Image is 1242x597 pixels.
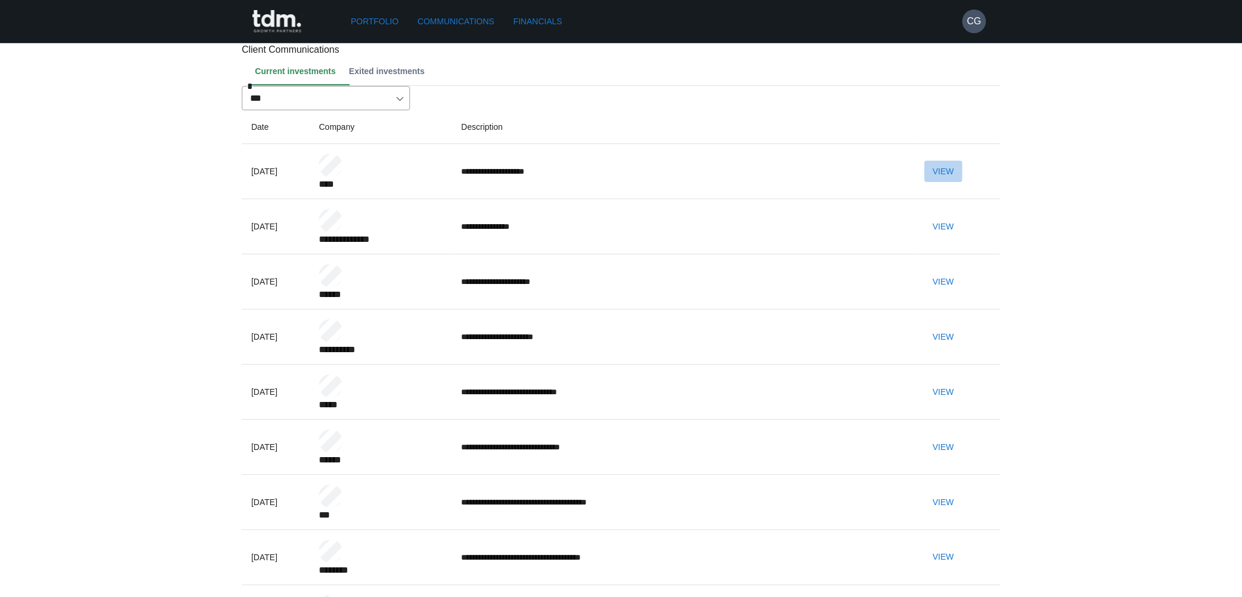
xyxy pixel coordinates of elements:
[346,11,404,33] a: Portfolio
[242,199,309,254] td: [DATE]
[924,546,962,568] button: View
[967,14,981,28] h6: CG
[924,326,962,348] button: View
[242,529,309,585] td: [DATE]
[242,110,309,144] th: Date
[962,9,986,33] button: CG
[413,11,500,33] a: Communications
[242,143,309,199] td: [DATE]
[242,254,309,309] td: [DATE]
[452,110,914,144] th: Description
[242,309,309,364] td: [DATE]
[924,491,962,513] button: View
[924,271,962,293] button: View
[251,57,1000,85] div: Client notes tab
[251,57,345,85] button: Current investments
[242,419,309,474] td: [DATE]
[924,161,962,183] button: View
[924,436,962,458] button: View
[508,11,566,33] a: Financials
[345,57,434,85] button: Exited investments
[924,381,962,403] button: View
[242,43,1000,57] p: Client Communications
[924,216,962,238] button: View
[309,110,452,144] th: Company
[242,364,309,419] td: [DATE]
[242,474,309,529] td: [DATE]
